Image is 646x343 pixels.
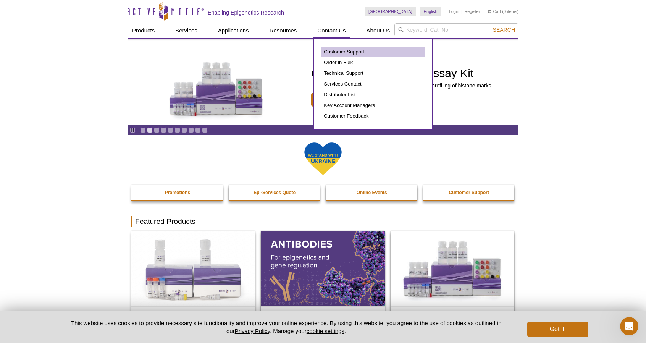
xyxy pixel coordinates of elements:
p: Less variable and higher-throughput genome-wide profiling of histone marks [311,82,491,89]
img: We Stand With Ukraine [304,142,342,176]
img: Your Cart [488,9,491,13]
img: DNA Library Prep Kit for Illumina [131,231,255,306]
a: Go to slide 10 [202,127,208,133]
li: (0 items) [488,7,518,16]
a: Go to slide 5 [168,127,173,133]
a: Customer Support [423,185,515,200]
h2: CUT&Tag-IT Express Assay Kit [394,309,510,320]
a: Go to slide 4 [161,127,166,133]
a: English [420,7,441,16]
a: Products [128,23,159,38]
span: Search [493,27,515,33]
a: Technical Support [321,68,425,79]
a: Cart [488,9,501,14]
a: CUT&Tag-IT Express Assay Kit CUT&Tag-IT®Express Assay Kit Less variable and higher-throughput gen... [128,49,518,125]
a: Contact Us [313,23,350,38]
a: Login [449,9,459,14]
a: Services [171,23,202,38]
a: Go to slide 3 [154,127,160,133]
input: Keyword, Cat. No. [394,23,518,36]
h2: Featured Products [131,216,515,227]
strong: Customer Support [449,190,489,195]
a: Customer Feedback [321,111,425,121]
li: | [461,7,462,16]
a: Go to slide 1 [140,127,146,133]
img: CUT&Tag-IT® Express Assay Kit [391,231,514,306]
span: Learn More [311,93,356,107]
a: Toggle autoplay [130,127,136,133]
h2: Enabling Epigenetics Research [208,9,284,16]
p: This website uses cookies to provide necessary site functionality and improve your online experie... [58,319,515,335]
h2: DNA Library Prep Kit for Illumina [135,309,251,320]
a: Resources [265,23,302,38]
a: Register [464,9,480,14]
a: Key Account Managers [321,100,425,111]
a: Privacy Policy [235,328,270,334]
strong: Epi-Services Quote [254,190,296,195]
img: CUT&Tag-IT Express Assay Kit [153,45,279,129]
strong: Promotions [165,190,190,195]
h2: Antibodies [265,309,381,320]
img: All Antibodies [261,231,384,306]
iframe: Intercom live chat [620,317,638,335]
sup: ® [435,310,439,317]
a: Online Events [326,185,418,200]
a: Go to slide 2 [147,127,153,133]
a: Go to slide 6 [174,127,180,133]
a: Customer Support [321,47,425,57]
button: Got it! [527,322,588,337]
a: Go to slide 7 [181,127,187,133]
a: [GEOGRAPHIC_DATA] [365,7,416,16]
button: cookie settings [307,328,344,334]
sup: ® [241,310,245,317]
strong: Online Events [357,190,387,195]
a: Distributor List [321,89,425,100]
a: Go to slide 9 [195,127,201,133]
article: CUT&Tag-IT Express Assay Kit [128,49,518,125]
a: Promotions [131,185,224,200]
a: Epi-Services Quote [229,185,321,200]
a: Go to slide 8 [188,127,194,133]
a: Services Contact [321,79,425,89]
a: Applications [213,23,254,38]
a: About Us [362,23,395,38]
a: Order in Bulk [321,57,425,68]
button: Search [491,26,517,33]
h2: CUT&Tag-IT Express Assay Kit [311,68,491,79]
